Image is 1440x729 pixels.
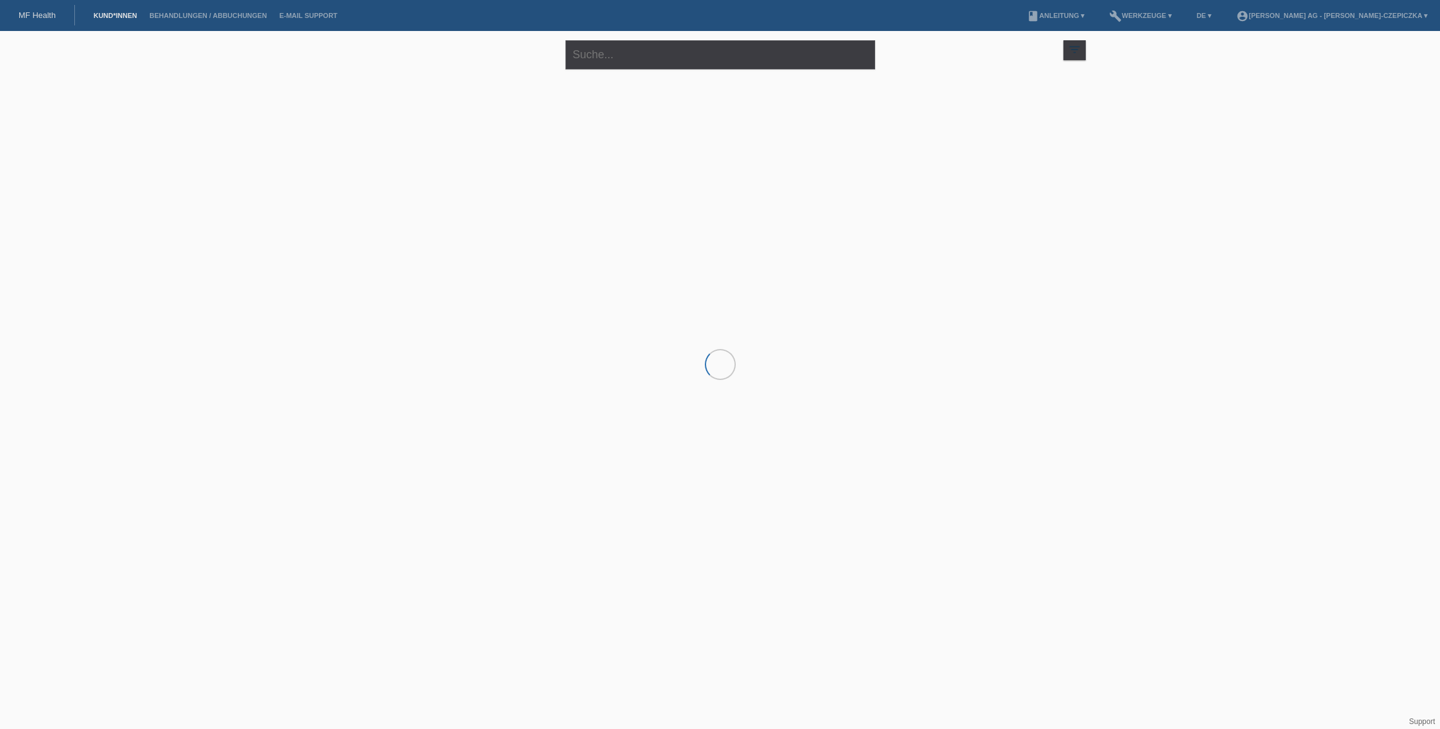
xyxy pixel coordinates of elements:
a: E-Mail Support [273,12,344,19]
a: bookAnleitung ▾ [1021,12,1091,19]
i: account_circle [1236,10,1249,22]
a: MF Health [19,11,56,20]
a: DE ▾ [1190,12,1218,19]
a: Kund*innen [87,12,143,19]
i: book [1027,10,1039,22]
a: account_circle[PERSON_NAME] AG - [PERSON_NAME]-Czepiczka ▾ [1230,12,1434,19]
a: Behandlungen / Abbuchungen [143,12,273,19]
a: Support [1409,717,1435,726]
input: Suche... [565,40,875,69]
i: build [1109,10,1122,22]
i: filter_list [1068,43,1081,56]
a: buildWerkzeuge ▾ [1103,12,1178,19]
